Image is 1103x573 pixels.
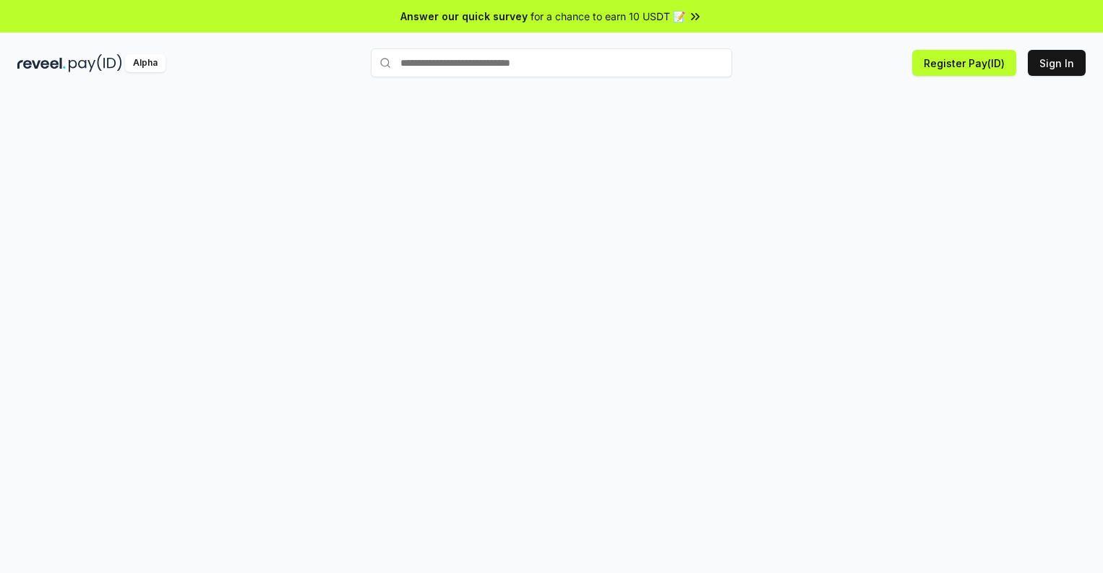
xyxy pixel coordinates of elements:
[400,9,528,24] span: Answer our quick survey
[17,54,66,72] img: reveel_dark
[69,54,122,72] img: pay_id
[912,50,1016,76] button: Register Pay(ID)
[531,9,685,24] span: for a chance to earn 10 USDT 📝
[125,54,166,72] div: Alpha
[1028,50,1086,76] button: Sign In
